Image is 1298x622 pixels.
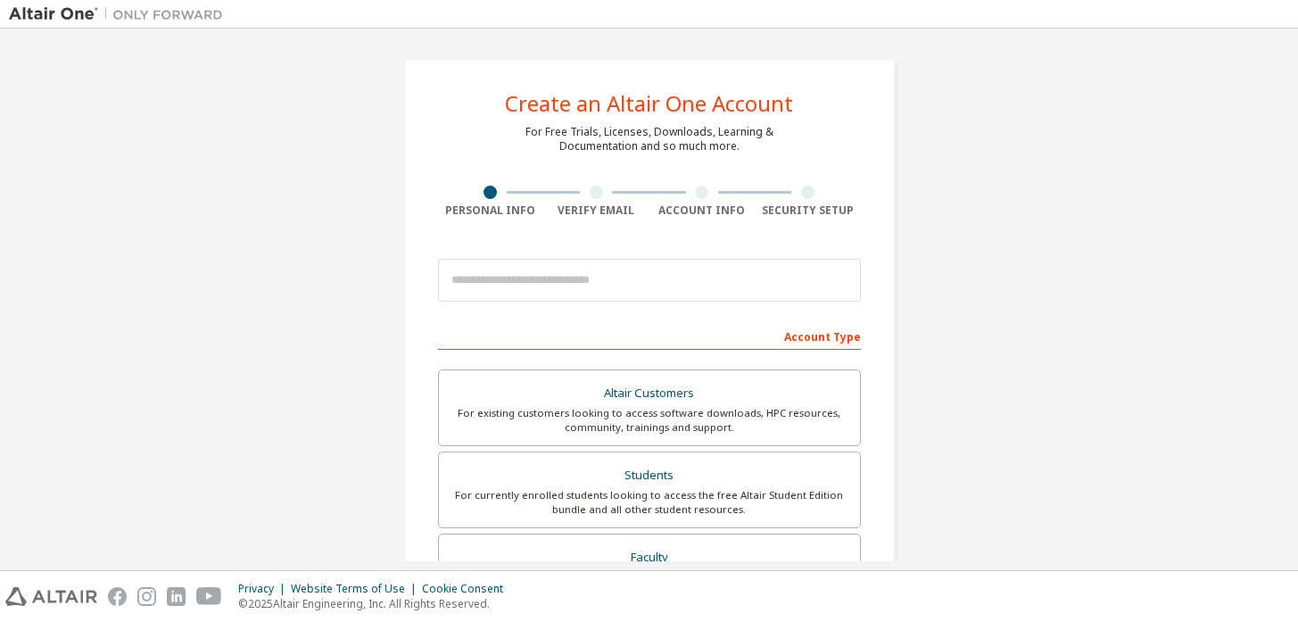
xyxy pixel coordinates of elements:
div: For Free Trials, Licenses, Downloads, Learning & Documentation and so much more. [525,125,773,153]
div: Verify Email [543,203,649,218]
div: For currently enrolled students looking to access the free Altair Student Edition bundle and all ... [450,488,849,517]
img: altair_logo.svg [5,587,97,606]
div: Account Info [649,203,756,218]
img: youtube.svg [196,587,222,606]
div: Create an Altair One Account [505,93,793,114]
div: Cookie Consent [422,582,514,596]
div: For existing customers looking to access software downloads, HPC resources, community, trainings ... [450,406,849,435]
img: facebook.svg [108,587,127,606]
div: Account Type [438,321,861,350]
img: linkedin.svg [167,587,186,606]
img: instagram.svg [137,587,156,606]
div: Security Setup [755,203,861,218]
div: Students [450,463,849,488]
div: Personal Info [438,203,544,218]
div: Website Terms of Use [291,582,422,596]
div: Privacy [238,582,291,596]
div: Faculty [450,545,849,570]
div: Altair Customers [450,381,849,406]
img: Altair One [9,5,232,23]
p: © 2025 Altair Engineering, Inc. All Rights Reserved. [238,596,514,611]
